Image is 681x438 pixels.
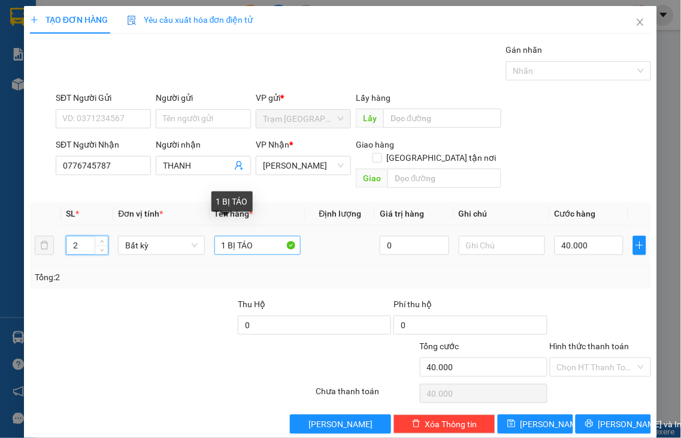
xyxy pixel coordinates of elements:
span: Định lượng [319,209,362,218]
div: Người gửi [156,91,251,104]
span: Lấy [356,109,383,128]
span: Đơn vị tính [118,209,163,218]
span: An Dương Vương [263,157,344,175]
span: Bất kỳ [125,236,197,254]
span: printer [585,419,594,429]
span: Thu Hộ [238,299,265,309]
th: Ghi chú [454,202,550,226]
div: Phí thu hộ [394,298,547,316]
span: Increase Value [95,236,108,245]
button: plus [633,236,646,255]
label: Gán nhãn [506,45,543,55]
div: SĐT Người Gửi [56,91,151,104]
span: Decrease Value [95,245,108,254]
input: Dọc đường [383,109,501,128]
div: SĐT Người Nhận [56,138,151,151]
span: Lấy hàng [356,93,391,103]
div: 1 BỊ TÁO [211,191,253,212]
span: plus [30,16,38,24]
button: printer[PERSON_NAME] và In [576,415,651,434]
span: TẠO ĐƠN HÀNG [30,15,108,25]
span: close [635,17,645,27]
span: [PERSON_NAME] [520,418,585,431]
input: VD: Bàn, Ghế [214,236,301,255]
div: Chưa thanh toán [314,385,419,406]
div: Người nhận [156,138,251,151]
span: Giao hàng [356,140,394,149]
span: plus [634,241,646,250]
span: Yêu cầu xuất hóa đơn điện tử [127,15,253,25]
span: delete [412,419,420,429]
button: Close [624,6,657,40]
div: Tổng: 2 [35,271,264,284]
input: Dọc đường [388,169,501,188]
span: [GEOGRAPHIC_DATA] tận nơi [382,151,501,164]
button: save[PERSON_NAME] [498,415,573,434]
input: 0 [380,236,449,255]
span: Giá trị hàng [380,209,424,218]
label: Hình thức thanh toán [550,341,629,351]
span: Tổng cước [420,341,459,351]
button: delete [35,236,54,255]
span: VP Nhận [256,140,289,149]
span: user-add [234,161,244,170]
span: SL [66,209,75,218]
input: Ghi Chú [459,236,545,255]
span: Cước hàng [555,209,596,218]
button: deleteXóa Thông tin [394,415,495,434]
img: icon [127,16,137,25]
span: [PERSON_NAME] [308,418,373,431]
span: Trạm Ninh Hải [263,110,344,128]
span: save [507,419,516,429]
span: up [98,238,105,245]
button: [PERSON_NAME] [290,415,392,434]
span: Tên hàng [214,209,253,218]
span: down [98,247,105,254]
span: Giao [356,169,388,188]
div: VP gửi [256,91,351,104]
span: Xóa Thông tin [425,418,477,431]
